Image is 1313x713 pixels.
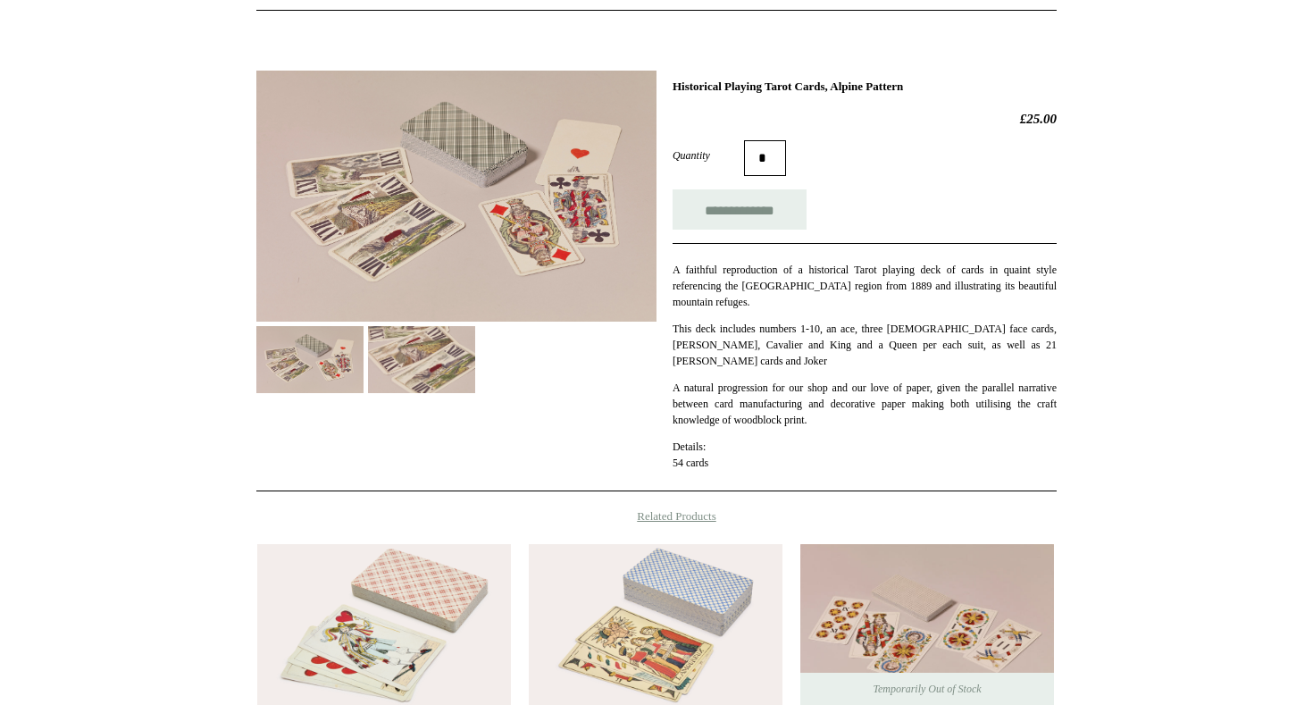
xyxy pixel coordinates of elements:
[673,262,1057,310] p: A faithful reproduction of a historical Tarot playing deck of cards in quaint style referencing t...
[673,380,1057,428] p: A natural progression for our shop and our love of paper, given the parallel narrative between ca...
[257,544,511,705] img: Historical Playing Cards, Russian Pattern
[257,544,511,705] a: Historical Playing Cards, Russian Pattern Historical Playing Cards, Russian Pattern
[210,509,1103,524] h4: Related Products
[855,673,999,705] span: Temporarily Out of Stock
[529,544,782,705] img: Historical Cartomancy Divination, 18th c Tarot de Marseille
[256,71,656,322] img: Historical Playing Tarot Cards, Alpine Pattern
[673,147,744,164] label: Quantity
[673,321,1057,369] p: This deck includes numbers 1-10, an ace, three [DEMOGRAPHIC_DATA] face cards, [PERSON_NAME], Cava...
[368,326,475,393] img: Historical Playing Tarot Cards, Alpine Pattern
[673,80,1057,94] h1: Historical Playing Tarot Cards, Alpine Pattern
[256,326,364,393] img: Historical Playing Tarot Cards, Alpine Pattern
[800,544,1054,705] img: Historical Trapulka Playing Cards, Venetian Pattern
[673,439,1057,471] p: Details: 54 cards
[673,111,1057,127] h2: £25.00
[529,544,782,705] a: Historical Cartomancy Divination, 18th c Tarot de Marseille Historical Cartomancy Divination, 18t...
[800,544,1054,705] a: Historical Trapulka Playing Cards, Venetian Pattern Historical Trapulka Playing Cards, Venetian P...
